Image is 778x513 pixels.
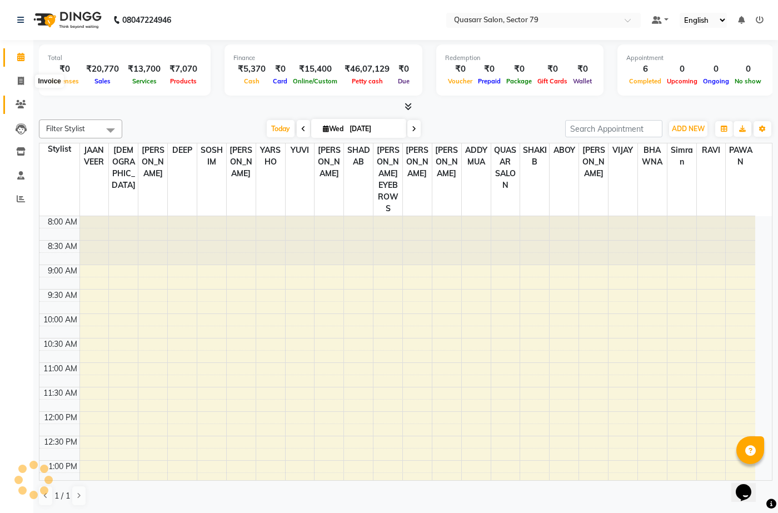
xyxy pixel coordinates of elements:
[286,143,315,157] span: YUVI
[570,77,595,85] span: Wallet
[491,143,520,192] span: QUASAR SALON
[46,461,79,472] div: 1:00 PM
[535,77,570,85] span: Gift Cards
[732,77,764,85] span: No show
[395,77,412,85] span: Due
[233,53,413,63] div: Finance
[46,124,85,133] span: Filter Stylist
[626,63,664,76] div: 6
[394,63,413,76] div: ₹0
[138,143,167,181] span: [PERSON_NAME]
[290,77,340,85] span: Online/Custom
[123,63,165,76] div: ₹13,700
[241,77,262,85] span: Cash
[167,77,200,85] span: Products
[669,121,707,137] button: ADD NEW
[503,63,535,76] div: ₹0
[315,143,343,181] span: [PERSON_NAME]
[550,143,578,157] span: ABOY
[41,363,79,375] div: 11:00 AM
[92,77,113,85] span: Sales
[28,4,104,36] img: logo
[664,77,700,85] span: Upcoming
[535,63,570,76] div: ₹0
[340,63,394,76] div: ₹46,07,129
[197,143,226,169] span: SOSHIM
[290,63,340,76] div: ₹15,400
[697,143,726,157] span: RAVI
[664,63,700,76] div: 0
[667,143,696,169] span: Simran
[700,63,732,76] div: 0
[41,314,79,326] div: 10:00 AM
[270,63,290,76] div: ₹0
[256,143,285,169] span: YARSHO
[129,77,159,85] span: Services
[320,124,346,133] span: Wed
[80,143,109,169] span: JAANVEER
[349,77,386,85] span: Petty cash
[109,143,138,192] span: [DEMOGRAPHIC_DATA]
[346,121,402,137] input: 2025-09-03
[48,53,202,63] div: Total
[41,338,79,350] div: 10:30 AM
[270,77,290,85] span: Card
[233,63,270,76] div: ₹5,370
[626,77,664,85] span: Completed
[46,216,79,228] div: 8:00 AM
[700,77,732,85] span: Ongoing
[46,241,79,252] div: 8:30 AM
[42,412,79,424] div: 12:00 PM
[46,265,79,277] div: 9:00 AM
[445,77,475,85] span: Voucher
[373,143,402,216] span: [PERSON_NAME] EYEBROWS
[475,77,503,85] span: Prepaid
[42,436,79,448] div: 12:30 PM
[732,63,764,76] div: 0
[520,143,549,169] span: SHAKIB
[168,143,197,157] span: DEEP
[227,143,256,181] span: [PERSON_NAME]
[626,53,764,63] div: Appointment
[731,469,767,502] iframe: chat widget
[565,120,662,137] input: Search Appointment
[609,143,637,157] span: VIJAY
[638,143,667,169] span: BHAWNA
[48,63,82,76] div: ₹0
[344,143,373,169] span: SHADAB
[579,143,608,181] span: [PERSON_NAME]
[46,290,79,301] div: 9:30 AM
[39,143,79,155] div: Stylist
[122,4,171,36] b: 08047224946
[432,143,461,181] span: [PERSON_NAME]
[462,143,491,169] span: ADDY MUA
[35,74,63,88] div: Invoice
[570,63,595,76] div: ₹0
[726,143,755,169] span: PAWAN
[165,63,202,76] div: ₹7,070
[445,53,595,63] div: Redemption
[267,120,295,137] span: Today
[672,124,705,133] span: ADD NEW
[475,63,503,76] div: ₹0
[503,77,535,85] span: Package
[445,63,475,76] div: ₹0
[403,143,432,181] span: [PERSON_NAME]
[82,63,123,76] div: ₹20,770
[41,387,79,399] div: 11:30 AM
[54,490,70,502] span: 1 / 1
